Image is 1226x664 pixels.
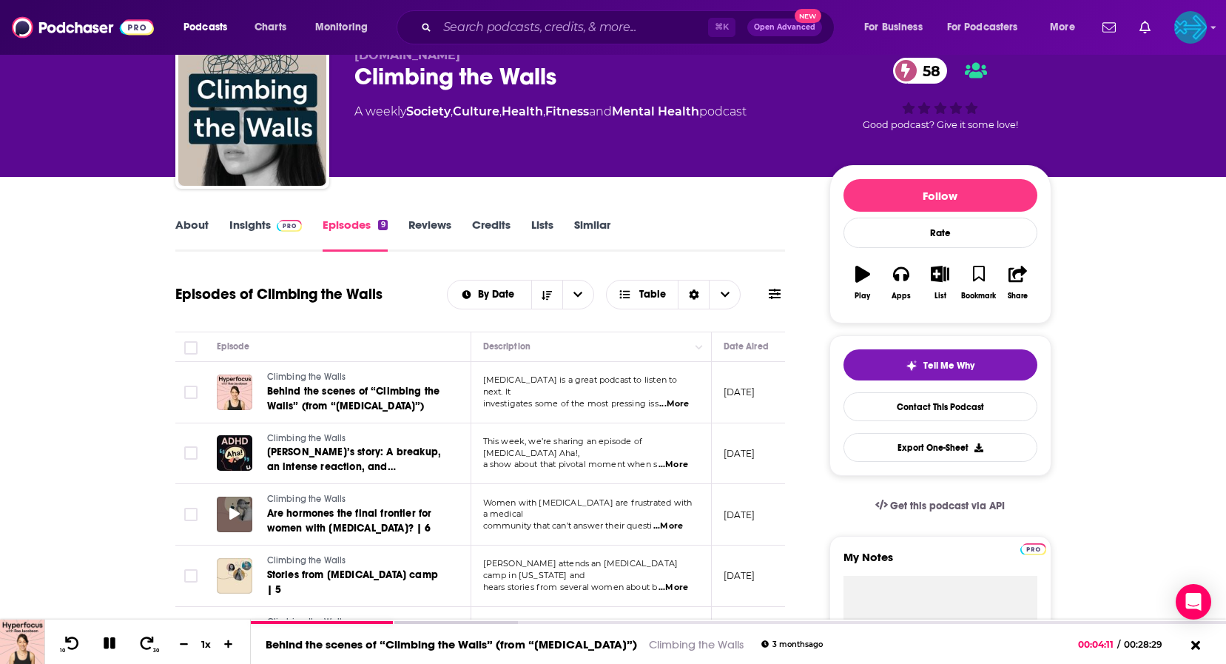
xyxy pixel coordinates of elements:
[882,256,920,309] button: Apps
[134,635,162,654] button: 30
[1174,11,1207,44] span: Logged in as backbonemedia
[267,433,346,443] span: Climbing the Walls
[175,218,209,252] a: About
[448,289,531,300] button: open menu
[863,488,1017,524] a: Get this podcast via API
[478,289,519,300] span: By Date
[153,648,159,654] span: 30
[562,281,593,309] button: open menu
[678,281,709,309] div: Sort Direction
[843,256,882,309] button: Play
[1050,17,1075,38] span: More
[305,16,387,39] button: open menu
[483,558,678,580] span: [PERSON_NAME] attends an [MEDICAL_DATA] camp in [US_STATE] and
[606,280,741,309] button: Choose View
[639,289,666,300] span: Table
[60,648,65,654] span: 10
[267,506,445,536] a: Are hormones the final frontier for women with [MEDICAL_DATA]? | 6
[354,48,460,62] span: [DOMAIN_NAME]
[406,104,451,118] a: Society
[1174,11,1207,44] img: User Profile
[1020,541,1046,555] a: Pro website
[947,17,1018,38] span: For Podcasters
[1134,15,1156,40] a: Show notifications dropdown
[453,104,499,118] a: Culture
[483,398,659,409] span: investigates some of the most pressing iss
[724,447,755,460] p: [DATE]
[267,371,445,384] a: Climbing the Walls
[543,104,545,118] span: ,
[843,550,1037,576] label: My Notes
[829,48,1051,140] div: 58Good podcast? Give it some love!
[1176,584,1211,620] div: Open Intercom Messenger
[890,500,1005,512] span: Get this podcast via API
[229,218,303,252] a: InsightsPodchaser Pro
[267,446,442,503] span: [PERSON_NAME]’s story: A breakup, an intense reaction, and [MEDICAL_DATA] diagnosis (from “[MEDIC...
[724,569,755,582] p: [DATE]
[267,384,445,414] a: Behind the scenes of “Climbing the Walls” (from “[MEDICAL_DATA]”)
[843,179,1037,212] button: Follow
[1174,11,1207,44] button: Show profile menu
[175,285,383,304] h1: Episodes of Climbing the Walls
[920,256,959,309] button: List
[411,10,849,44] div: Search podcasts, credits, & more...
[354,103,747,121] div: A weekly podcast
[843,218,1037,248] div: Rate
[184,386,198,399] span: Toggle select row
[998,256,1037,309] button: Share
[194,638,219,650] div: 1 x
[267,385,440,412] span: Behind the scenes of “Climbing the Walls” (from “[MEDICAL_DATA]”)
[267,493,445,506] a: Climbing the Walls
[934,292,946,301] div: List
[483,375,678,397] span: [MEDICAL_DATA] is a great podcast to listen to next. It
[1040,16,1094,39] button: open menu
[178,38,326,186] img: Climbing the Walls
[864,17,923,38] span: For Business
[653,520,683,532] span: ...More
[267,555,346,566] span: Climbing the Walls
[184,446,198,460] span: Toggle select row
[961,292,996,301] div: Bookmark
[184,508,198,521] span: Toggle select row
[960,256,998,309] button: Bookmark
[724,338,769,355] div: Date Aired
[1078,639,1117,650] span: 00:04:11
[659,398,689,410] span: ...More
[483,338,531,355] div: Description
[267,432,445,446] a: Climbing the Walls
[724,386,755,398] p: [DATE]
[843,433,1037,462] button: Export One-Sheet
[451,104,453,118] span: ,
[447,280,594,309] h2: Choose List sort
[574,218,610,252] a: Similar
[855,292,870,301] div: Play
[472,218,511,252] a: Credits
[659,459,688,471] span: ...More
[761,640,823,648] div: 3 months ago
[892,292,911,301] div: Apps
[267,507,432,534] span: Are hormones the final frontier for women with [MEDICAL_DATA]? | 6
[483,436,643,458] span: This week, we’re sharing an episode of [MEDICAL_DATA] Aha!,
[267,445,445,474] a: [PERSON_NAME]’s story: A breakup, an intense reaction, and [MEDICAL_DATA] diagnosis (from “[MEDIC...
[12,13,154,41] a: Podchaser - Follow, Share and Rate Podcasts
[267,554,445,568] a: Climbing the Walls
[906,360,917,372] img: tell me why sparkle
[795,9,821,23] span: New
[531,281,562,309] button: Sort Direction
[267,494,346,504] span: Climbing the Walls
[612,104,699,118] a: Mental Health
[690,338,708,356] button: Column Actions
[57,635,85,654] button: 10
[173,16,246,39] button: open menu
[545,104,589,118] a: Fitness
[315,17,368,38] span: Monitoring
[1097,15,1122,40] a: Show notifications dropdown
[184,569,198,583] span: Toggle select row
[843,349,1037,380] button: tell me why sparkleTell Me Why
[267,569,438,596] span: Stories from [MEDICAL_DATA] camp | 5
[323,218,387,252] a: Episodes9
[708,18,735,37] span: ⌘ K
[378,220,387,230] div: 9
